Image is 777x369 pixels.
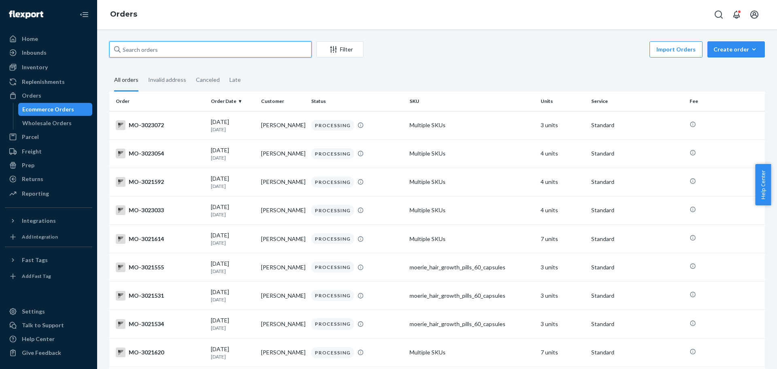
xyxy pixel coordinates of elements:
p: Standard [591,292,683,300]
a: Returns [5,173,92,186]
th: Fee [686,92,765,111]
div: MO-3021614 [116,234,204,244]
p: Standard [591,206,683,214]
p: Standard [591,149,683,158]
td: [PERSON_NAME] [258,168,308,196]
div: Replenishments [22,78,65,86]
td: [PERSON_NAME] [258,139,308,168]
div: [DATE] [211,316,255,331]
a: Orders [110,10,137,19]
div: Customer [261,98,305,105]
div: All orders [114,69,138,92]
td: [PERSON_NAME] [258,196,308,224]
button: Give Feedback [5,346,92,359]
p: Standard [591,235,683,243]
div: [DATE] [211,203,255,218]
a: Freight [5,145,92,158]
button: Open account menu [746,6,762,23]
a: Wholesale Orders [18,117,93,130]
a: Prep [5,159,92,172]
div: Canceled [196,69,220,90]
div: PROCESSING [311,262,354,273]
p: [DATE] [211,126,255,133]
td: [PERSON_NAME] [258,253,308,282]
div: Filter [317,45,363,53]
input: Search orders [109,41,312,58]
td: Multiple SKUs [406,338,537,367]
td: Multiple SKUs [406,111,537,139]
td: [PERSON_NAME] [258,225,308,253]
p: Standard [591,121,683,129]
p: Standard [591,320,683,328]
div: Inventory [22,63,48,71]
div: [DATE] [211,118,255,133]
p: [DATE] [211,183,255,190]
td: [PERSON_NAME] [258,338,308,367]
th: Status [308,92,406,111]
button: Help Center [755,164,771,205]
div: [DATE] [211,146,255,161]
div: Ecommerce Orders [22,105,74,113]
div: Add Integration [22,233,58,240]
a: Help Center [5,333,92,346]
button: Open notifications [728,6,745,23]
div: Orders [22,92,41,100]
div: PROCESSING [311,148,354,159]
td: 4 units [537,168,588,196]
div: MO-3021555 [116,262,204,272]
a: Orders [5,89,92,102]
div: Create order [713,45,759,53]
a: Replenishments [5,75,92,88]
a: Parcel [5,130,92,143]
td: 3 units [537,111,588,139]
p: [DATE] [211,324,255,331]
div: PROCESSING [311,177,354,188]
p: [DATE] [211,154,255,161]
div: MO-3021592 [116,177,204,187]
a: Home [5,32,92,45]
td: 7 units [537,225,588,253]
div: Fast Tags [22,256,48,264]
div: Add Fast Tag [22,273,51,279]
button: Import Orders [650,41,703,58]
div: Late [229,69,241,90]
td: 4 units [537,139,588,168]
p: [DATE] [211,353,255,360]
ol: breadcrumbs [104,3,144,26]
div: Returns [22,175,43,183]
button: Fast Tags [5,254,92,267]
a: Inbounds [5,46,92,59]
th: SKU [406,92,537,111]
p: [DATE] [211,268,255,275]
div: Home [22,35,38,43]
div: Reporting [22,190,49,198]
a: Add Fast Tag [5,270,92,283]
div: PROCESSING [311,290,354,301]
a: Add Integration [5,230,92,243]
div: [DATE] [211,345,255,360]
a: Ecommerce Orders [18,103,93,116]
th: Order Date [208,92,258,111]
button: Filter [316,41,363,58]
div: Wholesale Orders [22,119,72,127]
div: PROCESSING [311,120,354,131]
th: Units [537,92,588,111]
td: 3 units [537,282,588,310]
a: Inventory [5,61,92,74]
div: Parcel [22,133,39,141]
td: 3 units [537,310,588,338]
div: Inbounds [22,49,47,57]
div: Talk to Support [22,321,64,329]
div: Prep [22,161,34,169]
div: moerie_hair_growth_pills_60_capsules [410,320,534,328]
div: Help Center [22,335,55,343]
p: [DATE] [211,296,255,303]
div: PROCESSING [311,318,354,329]
a: Talk to Support [5,319,92,332]
div: Settings [22,307,45,316]
div: PROCESSING [311,347,354,358]
div: moerie_hair_growth_pills_60_capsules [410,292,534,300]
button: Integrations [5,214,92,227]
td: Multiple SKUs [406,225,537,253]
